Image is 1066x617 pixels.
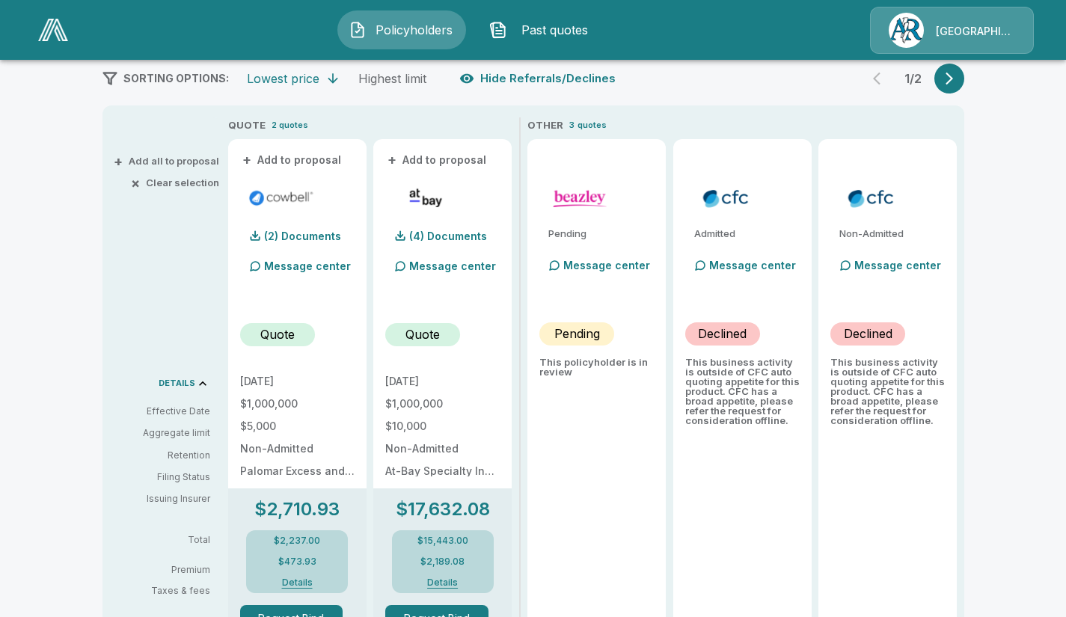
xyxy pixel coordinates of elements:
[539,357,654,377] p: This policyholder is in review
[114,492,210,506] p: Issuing Insurer
[409,258,496,274] p: Message center
[554,325,600,343] p: Pending
[396,500,490,518] p: $17,632.08
[709,257,796,273] p: Message center
[513,21,595,39] span: Past quotes
[358,71,426,86] div: Highest limit
[240,399,355,409] p: $1,000,000
[836,187,906,209] img: cfccyber
[240,152,345,168] button: +Add to proposal
[385,399,500,409] p: $1,000,000
[240,466,355,476] p: Palomar Excess and Surplus Insurance Company NAIC# 16754 (A.M. Best A (Excellent), X Rated)
[694,229,800,239] p: Admitted
[691,187,761,209] img: cfccyberadmitted
[563,257,650,273] p: Message center
[545,187,615,209] img: beazleycyber
[385,466,500,476] p: At-Bay Specialty Insurance Company
[489,21,507,39] img: Past quotes Icon
[117,156,219,166] button: +Add all to proposal
[388,155,396,165] span: +
[242,155,251,165] span: +
[527,118,563,133] p: OTHER
[830,357,945,426] p: This business activity is outside of CFC auto quoting appetite for this product. CFC has a broad ...
[698,325,747,343] p: Declined
[844,325,892,343] p: Declined
[337,10,466,49] button: Policyholders IconPolicyholders
[548,229,654,239] p: Pending
[385,376,500,387] p: [DATE]
[240,376,355,387] p: [DATE]
[264,258,351,274] p: Message center
[240,443,355,454] p: Non-Admitted
[114,156,123,166] span: +
[38,19,68,41] img: AA Logo
[420,557,465,566] p: $2,189.08
[456,64,622,93] button: Hide Referrals/Declines
[272,119,308,132] p: 2 quotes
[260,325,295,343] p: Quote
[417,536,468,545] p: $15,443.00
[123,72,229,85] span: SORTING OPTIONS:
[114,470,210,484] p: Filing Status
[267,578,327,587] button: Details
[114,426,210,440] p: Aggregate limit
[247,71,319,86] div: Lowest price
[839,229,945,239] p: Non-Admitted
[264,231,341,242] p: (2) Documents
[278,557,316,566] p: $473.93
[898,73,928,85] p: 1 / 2
[114,535,222,544] p: Total
[114,586,222,595] p: Taxes & fees
[385,152,490,168] button: +Add to proposal
[134,178,219,188] button: ×Clear selection
[385,443,500,454] p: Non-Admitted
[685,357,800,426] p: This business activity is outside of CFC auto quoting appetite for this product. CFC has a broad ...
[246,187,316,209] img: cowbellp250
[409,231,487,242] p: (4) Documents
[405,325,440,343] p: Quote
[131,178,140,188] span: ×
[569,119,575,132] p: 3
[478,10,607,49] button: Past quotes IconPast quotes
[578,119,607,132] p: quotes
[228,118,266,133] p: QUOTE
[114,449,210,462] p: Retention
[349,21,367,39] img: Policyholders Icon
[274,536,320,545] p: $2,237.00
[240,421,355,432] p: $5,000
[391,187,461,209] img: atbaycybersurplus
[385,421,500,432] p: $10,000
[413,578,473,587] button: Details
[114,405,210,418] p: Effective Date
[854,257,941,273] p: Message center
[114,565,222,574] p: Premium
[373,21,455,39] span: Policyholders
[254,500,340,518] p: $2,710.93
[159,379,195,387] p: DETAILS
